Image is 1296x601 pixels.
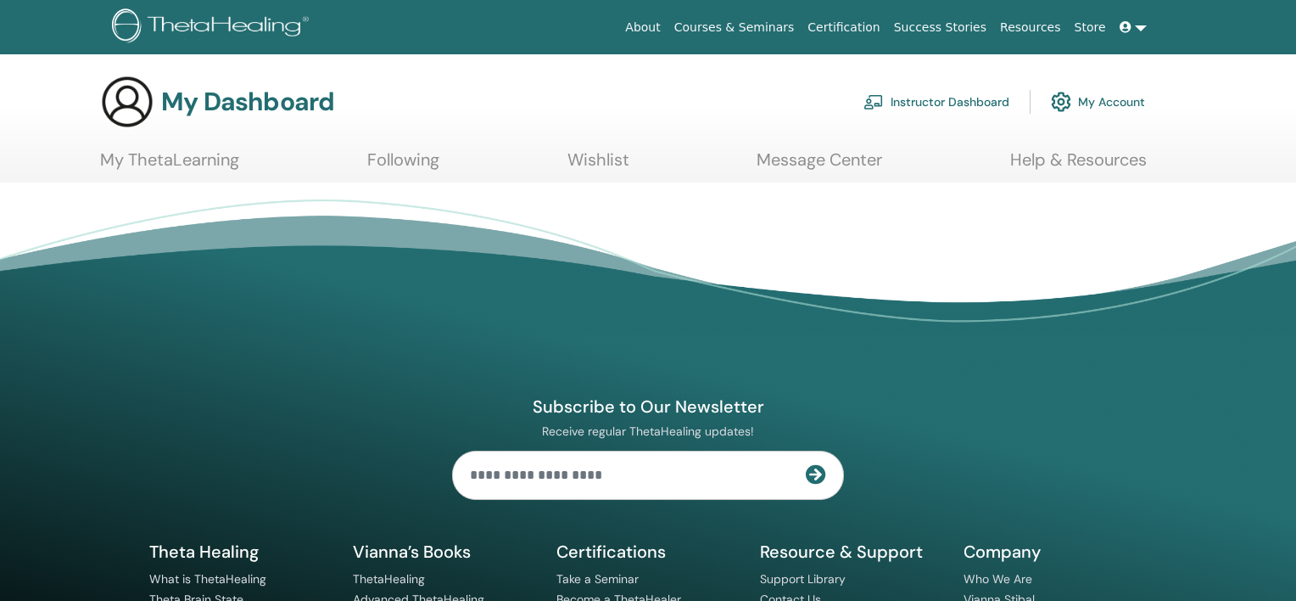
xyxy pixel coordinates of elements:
h3: My Dashboard [161,87,334,117]
a: Message Center [757,149,882,183]
a: Store [1068,12,1113,43]
a: ThetaHealing [353,571,425,587]
a: Instructor Dashboard [863,83,1009,121]
a: Who We Are [964,571,1032,587]
a: Wishlist [567,149,629,183]
h5: Resource & Support [760,541,943,563]
h5: Certifications [556,541,740,563]
a: Support Library [760,571,846,587]
p: Receive regular ThetaHealing updates! [452,424,844,439]
a: Courses & Seminars [668,12,802,43]
img: cog.svg [1051,87,1071,116]
a: My ThetaLearning [100,149,239,183]
a: Resources [993,12,1068,43]
h5: Theta Healing [149,541,332,563]
h4: Subscribe to Our Newsletter [452,396,844,418]
a: Following [367,149,439,183]
img: chalkboard-teacher.svg [863,94,884,110]
a: Certification [801,12,886,43]
h5: Company [964,541,1147,563]
a: About [618,12,667,43]
a: My Account [1051,83,1145,121]
a: Success Stories [887,12,993,43]
a: What is ThetaHealing [149,571,266,587]
a: Take a Seminar [556,571,639,587]
a: Help & Resources [1010,149,1147,183]
img: logo.png [112,8,315,47]
img: generic-user-icon.jpg [100,75,154,129]
h5: Vianna’s Books [353,541,536,563]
